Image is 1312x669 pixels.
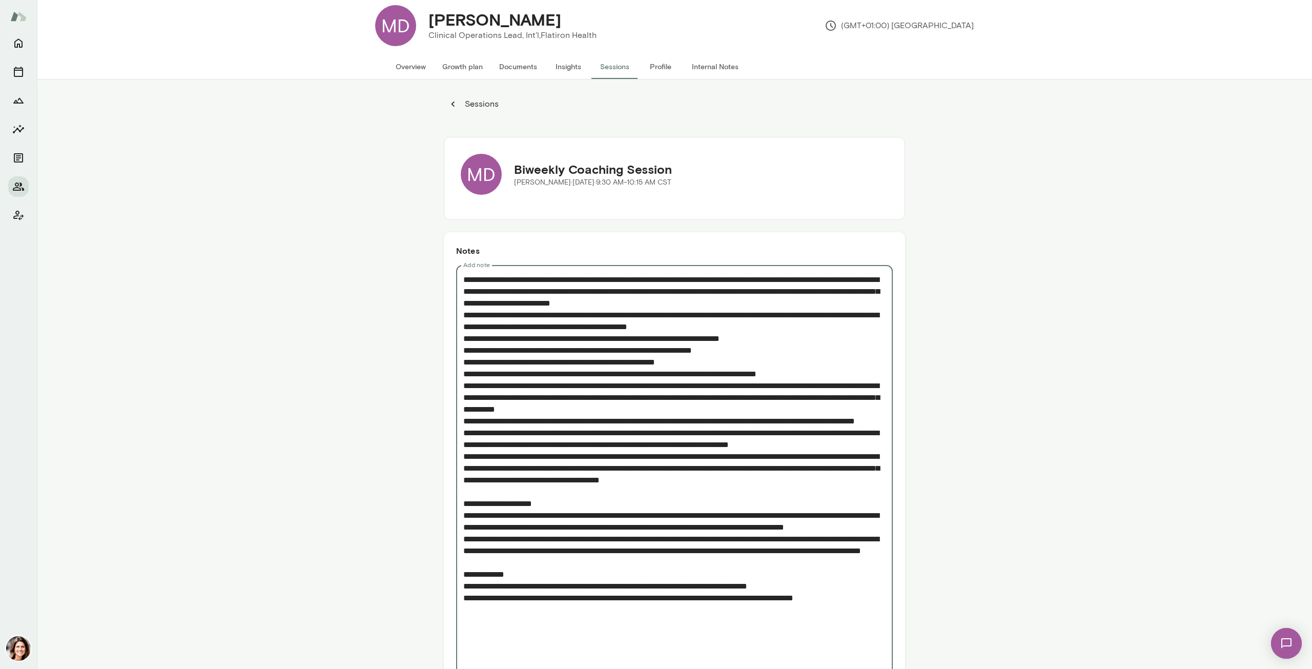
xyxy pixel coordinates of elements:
button: Insights [545,54,591,79]
div: MD [461,154,502,195]
img: Mento [10,7,27,26]
img: Gwen Throckmorton [6,636,31,661]
button: Client app [8,205,29,226]
button: Growth plan [434,54,491,79]
h5: Biweekly Coaching Session [514,161,672,177]
button: Members [8,176,29,197]
p: [PERSON_NAME] · [DATE] · 9:30 AM-10:15 AM CST [514,177,672,188]
h6: Notes [456,245,893,257]
label: Add note [463,260,490,269]
button: Internal Notes [684,54,747,79]
div: MD [375,5,416,46]
button: Sessions [8,62,29,82]
button: Insights [8,119,29,139]
button: Growth Plan [8,90,29,111]
button: Profile [638,54,684,79]
h4: [PERSON_NAME] [428,10,561,29]
button: Sessions [591,54,638,79]
button: Documents [8,148,29,168]
button: Documents [491,54,545,79]
p: Sessions [463,98,499,110]
p: Clinical Operations Lead, Int'l, Flatiron Health [428,29,597,42]
p: (GMT+01:00) [GEOGRAPHIC_DATA] [825,19,974,32]
button: Home [8,33,29,53]
button: Sessions [444,94,504,114]
button: Overview [387,54,434,79]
